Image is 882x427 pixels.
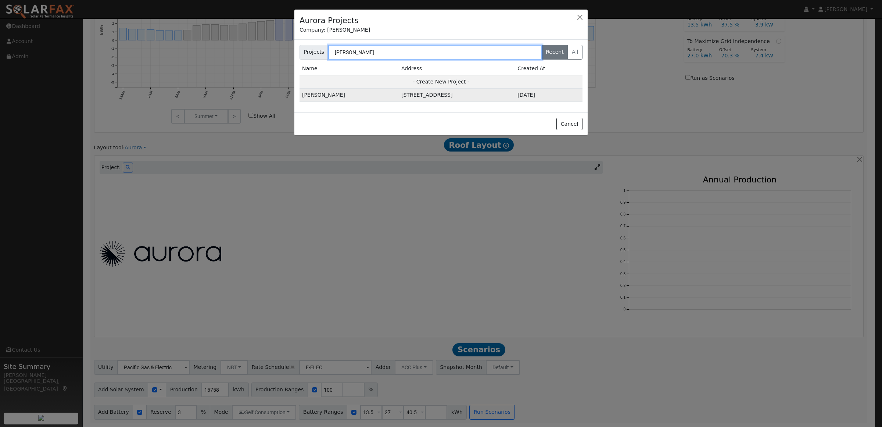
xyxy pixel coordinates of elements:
label: All [567,45,582,60]
td: Name [300,62,399,75]
div: Company: [PERSON_NAME] [300,26,582,34]
td: Address [399,62,515,75]
td: [STREET_ADDRESS] [399,89,515,102]
td: [PERSON_NAME] [300,89,399,102]
td: - Create New Project - [300,75,582,88]
h4: Aurora Projects [300,15,359,26]
label: Recent [542,45,568,60]
td: Created At [515,62,582,75]
button: Cancel [556,118,582,130]
td: 2m [515,89,582,102]
span: Projects [300,45,329,60]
